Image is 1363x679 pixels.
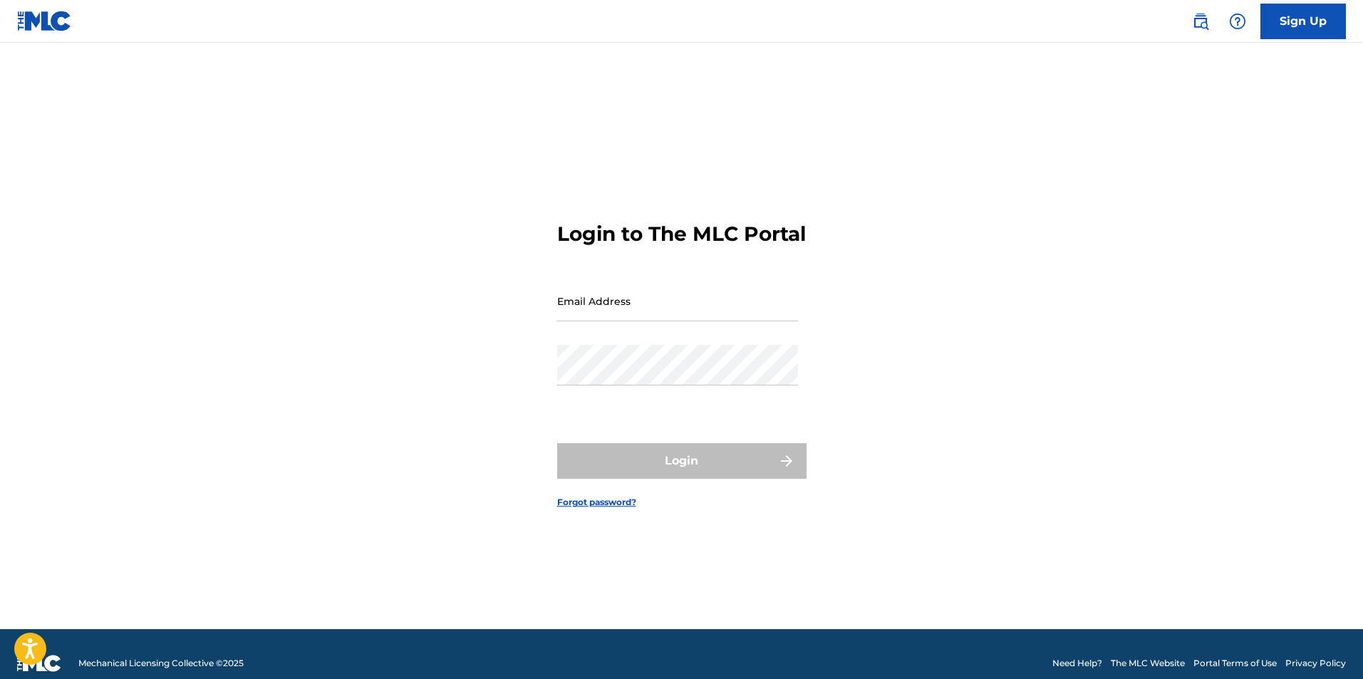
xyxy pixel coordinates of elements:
a: Public Search [1186,7,1215,36]
img: search [1192,13,1209,30]
a: Privacy Policy [1285,657,1346,670]
img: logo [17,655,61,672]
img: help [1229,13,1246,30]
a: Need Help? [1052,657,1102,670]
div: Help [1223,7,1252,36]
img: MLC Logo [17,11,72,31]
a: Forgot password? [557,496,636,509]
a: Sign Up [1260,4,1346,39]
a: The MLC Website [1111,657,1185,670]
h3: Login to The MLC Portal [557,222,806,247]
iframe: Chat Widget [1292,611,1363,679]
span: Mechanical Licensing Collective © 2025 [78,657,244,670]
a: Portal Terms of Use [1193,657,1277,670]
